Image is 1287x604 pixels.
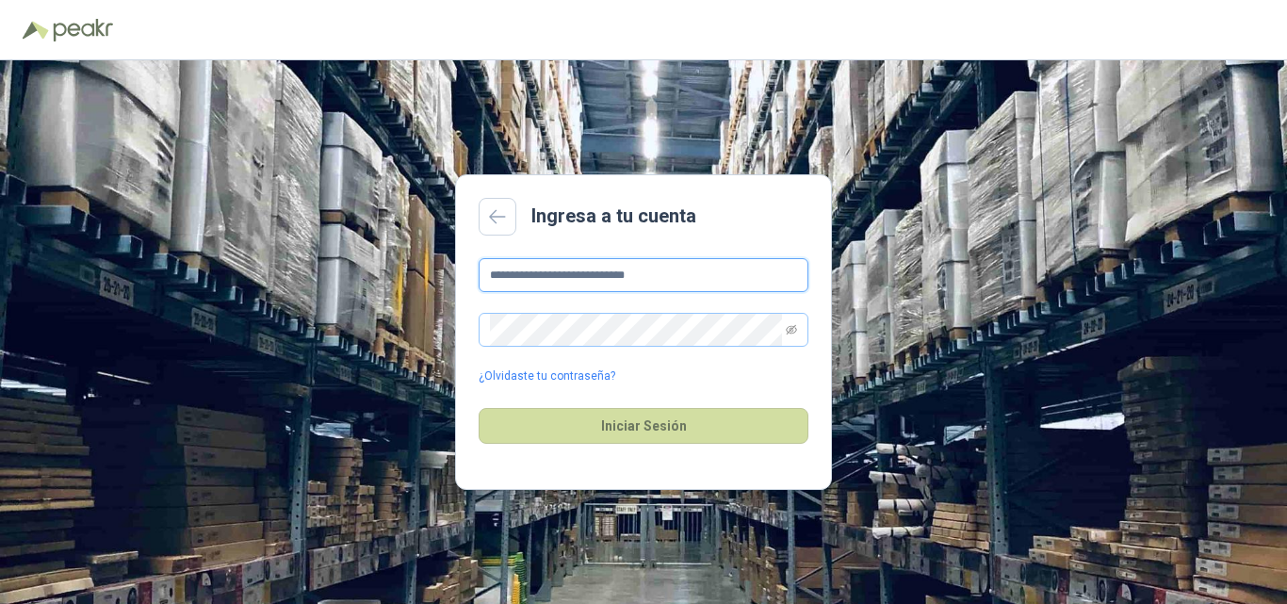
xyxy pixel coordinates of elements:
[53,19,113,41] img: Peakr
[479,367,615,385] a: ¿Olvidaste tu contraseña?
[531,202,696,231] h2: Ingresa a tu cuenta
[479,408,808,444] button: Iniciar Sesión
[23,21,49,40] img: Logo
[786,324,797,335] span: eye-invisible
